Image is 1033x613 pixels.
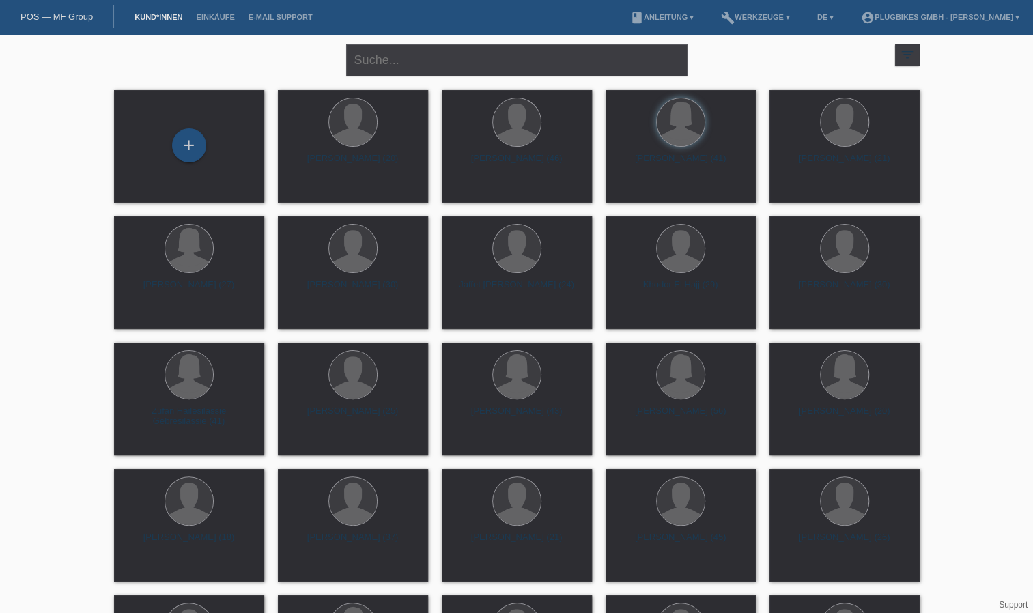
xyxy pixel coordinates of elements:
div: Jaffet [PERSON_NAME] (24) [453,279,581,301]
div: [PERSON_NAME] (26) [780,532,909,554]
a: DE ▾ [810,13,840,21]
a: buildWerkzeuge ▾ [714,13,797,21]
div: [PERSON_NAME] (46) [453,153,581,175]
a: E-Mail Support [242,13,320,21]
a: account_circlePlugBikes GmbH - [PERSON_NAME] ▾ [854,13,1026,21]
i: book [630,11,644,25]
div: [PERSON_NAME] (25) [289,405,417,427]
a: Einkäufe [189,13,241,21]
i: build [721,11,735,25]
div: [PERSON_NAME] (18) [125,532,253,554]
div: [PERSON_NAME] (21) [780,153,909,175]
div: [PERSON_NAME] (21) [453,532,581,554]
div: [PERSON_NAME] (37) [289,532,417,554]
div: [PERSON_NAME] (43) [453,405,581,427]
i: filter_list [900,47,915,62]
i: account_circle [861,11,875,25]
div: [PERSON_NAME] (45) [617,532,745,554]
div: [PERSON_NAME] (20) [289,153,417,175]
a: bookAnleitung ▾ [623,13,701,21]
input: Suche... [346,44,688,76]
a: Kund*innen [128,13,189,21]
div: Zufan Hailesilassie Gebresilassie (41) [125,405,253,427]
div: Kund*in hinzufügen [173,134,206,157]
div: [PERSON_NAME] (56) [617,405,745,427]
div: [PERSON_NAME] (41) [617,153,745,175]
a: POS — MF Group [20,12,93,22]
div: [PERSON_NAME] (20) [780,405,909,427]
div: [PERSON_NAME] (30) [780,279,909,301]
a: Support [999,600,1028,610]
div: [PERSON_NAME] (30) [289,279,417,301]
div: Khodor El Hajj (29) [617,279,745,301]
div: [PERSON_NAME] (27) [125,279,253,301]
